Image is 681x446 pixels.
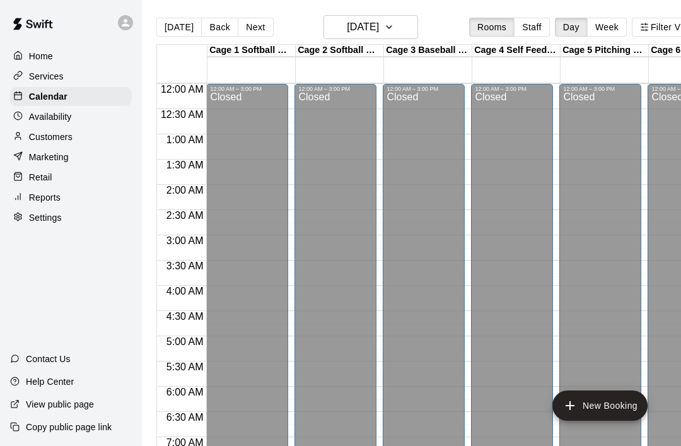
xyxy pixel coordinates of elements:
[469,18,515,37] button: Rooms
[29,131,73,143] p: Customers
[10,208,132,227] a: Settings
[561,45,649,57] div: Cage 5 Pitching Lane/Live
[163,160,207,170] span: 1:30 AM
[29,191,61,204] p: Reports
[163,387,207,397] span: 6:00 AM
[298,86,373,92] div: 12:00 AM – 3:00 PM
[10,148,132,167] a: Marketing
[163,261,207,271] span: 3:30 AM
[26,421,112,433] p: Copy public page link
[475,86,549,92] div: 12:00 AM – 3:00 PM
[10,67,132,86] a: Services
[238,18,273,37] button: Next
[587,18,627,37] button: Week
[323,15,418,39] button: [DATE]
[384,45,472,57] div: Cage 3 Baseball Machine/Softball Machine
[158,109,207,120] span: 12:30 AM
[29,211,62,224] p: Settings
[472,45,561,57] div: Cage 4 Self Feeder Baseball Machine/Live
[26,353,71,365] p: Contact Us
[296,45,384,57] div: Cage 2 Softball Machine/Live
[555,18,588,37] button: Day
[10,87,132,106] a: Calendar
[207,45,296,57] div: Cage 1 Softball Machine/Live
[26,375,74,388] p: Help Center
[201,18,238,37] button: Back
[163,235,207,246] span: 3:00 AM
[163,361,207,372] span: 5:30 AM
[26,398,94,411] p: View public page
[163,311,207,322] span: 4:30 AM
[163,412,207,423] span: 6:30 AM
[163,134,207,145] span: 1:00 AM
[163,336,207,347] span: 5:00 AM
[347,18,379,36] h6: [DATE]
[29,110,72,123] p: Availability
[156,18,202,37] button: [DATE]
[10,107,132,126] a: Availability
[514,18,550,37] button: Staff
[10,127,132,146] a: Customers
[163,210,207,221] span: 2:30 AM
[29,151,69,163] p: Marketing
[163,185,207,196] span: 2:00 AM
[158,84,207,95] span: 12:00 AM
[29,90,67,103] p: Calendar
[10,188,132,207] a: Reports
[210,86,284,92] div: 12:00 AM – 3:00 PM
[29,50,53,62] p: Home
[10,168,132,187] a: Retail
[387,86,461,92] div: 12:00 AM – 3:00 PM
[29,171,52,184] p: Retail
[163,286,207,296] span: 4:00 AM
[10,47,132,66] a: Home
[563,86,637,92] div: 12:00 AM – 3:00 PM
[29,70,64,83] p: Services
[552,390,648,421] button: add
